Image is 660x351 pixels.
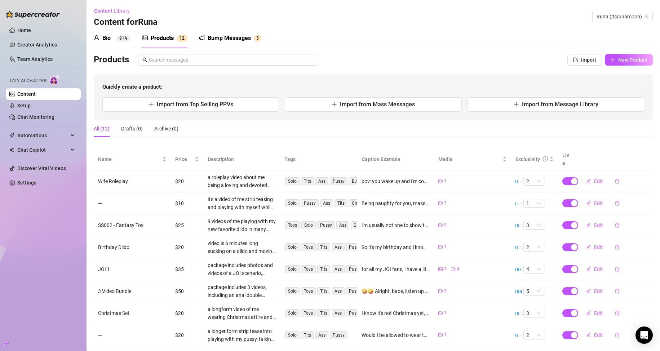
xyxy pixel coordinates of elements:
span: Ass [320,199,333,207]
button: delete [609,197,625,209]
div: I know it's not Christmas yet, but did you ask [PERSON_NAME] for a red head sIut this xmas with b... [362,309,430,317]
span: picture [142,35,148,41]
div: Open Intercom Messenger [635,326,653,344]
span: 4 [526,265,542,273]
h3: Content for Runa [94,17,158,28]
div: Bump Messages [208,34,251,43]
div: Would I be allowed to wear this outfit out the house...? Have you ever seen such a tight top with... [362,331,430,339]
span: plus [331,101,337,107]
span: 3 [526,221,542,229]
button: Edit [580,241,609,253]
button: delete [609,263,625,275]
button: Content Library [94,5,136,17]
span: delete [615,311,620,316]
span: Ass [315,331,328,339]
span: 2 [526,331,542,339]
span: Import from Mass Messages [340,101,415,108]
span: 3 [444,266,447,272]
span: notification [199,35,205,41]
a: Setup [17,103,31,108]
span: edit [586,244,591,249]
span: plus [513,101,519,107]
span: Ass [332,309,345,317]
span: Toys [301,309,316,317]
span: Pussy [301,199,319,207]
td: Wife Roleplay [94,170,171,192]
div: Exclusivity [515,155,540,163]
div: 🤪🤪 Alright, babe, listen up because I’m about to drop something so hot, it’ll melt your screen! 😘... [362,287,430,295]
div: pov: you wake up and I'm cooking you breakfast and then take you upstairs to pound my pussy after... [362,177,430,185]
span: info-circle [543,156,548,161]
button: Import from Mass Messages [285,97,461,112]
span: Solo [285,199,300,207]
input: Search messages [149,56,314,64]
span: plus [610,57,615,62]
span: BJ [349,177,360,185]
span: Edit [594,222,603,228]
span: edit [586,200,591,205]
span: Edit [594,332,603,338]
span: edit [586,332,591,337]
span: delete [615,179,620,184]
button: delete [609,175,625,187]
td: $25 [171,214,203,236]
span: Toys [285,221,300,229]
span: Toys [301,243,316,251]
div: it's a video of me strip teasing and playing with myself while speaking dirty and getting very in... [208,195,276,211]
img: Chat Copilot [9,147,14,152]
span: Solo [285,265,300,273]
span: 4 [457,266,459,272]
span: Tits [317,287,330,295]
div: Being naughty for you, massaging my tits for you, do you think you could play with my nipples whi... [362,199,430,207]
span: delete [615,267,620,272]
span: import [573,57,578,62]
span: Runa (itsrunamoon) [597,11,648,22]
button: Edit [580,175,609,187]
span: Pussy [330,177,347,185]
button: delete [609,329,625,341]
span: picture [438,267,443,271]
span: Import from Message Library [522,101,598,108]
span: 5 🔥 [526,287,542,295]
span: Media [438,155,501,163]
td: — [94,324,171,346]
span: Tits [317,265,330,273]
span: 1 [444,244,447,250]
span: Toys [301,265,316,273]
span: Import from Top Selling PPVs [157,101,233,108]
button: delete [609,241,625,253]
span: Izzy AI Chatter [10,77,46,84]
div: package includes 3 videos, including an anal double penetration video, the first time I used a fu... [208,283,276,299]
td: SS002 - Fantasy Toy [94,214,171,236]
span: Edit [594,178,603,184]
sup: 91% [116,35,130,42]
td: Birthday Dildo [94,236,171,258]
span: 2 [182,36,185,41]
span: thunderbolt [9,133,15,138]
span: video-camera [438,311,443,315]
span: video-camera [438,289,443,293]
span: Ass [315,177,328,185]
a: Settings [17,180,36,186]
span: team [645,14,649,19]
button: delete [609,307,625,319]
span: Toys [301,287,316,295]
div: 9 videos of me playing with my new favorite dildo in many different positions, like riding, on my... [208,217,276,233]
div: for all my JOI fans, i have a little bit of a present 🙈 yes... my exclusive joi tape that you've ... [362,265,430,273]
span: edit [586,178,591,183]
span: edit [586,266,591,271]
td: $35 [171,258,203,280]
img: AI Chatter [49,75,61,85]
a: Chat Monitoring [17,114,54,120]
strong: Quickly create a product: [102,84,162,90]
h3: Products [94,54,129,66]
span: edit [586,288,591,293]
th: Live [558,148,576,170]
div: a roleplay video about me being a loving and devoted wife to a big strong man to come home and ha... [208,173,276,189]
div: Bio [102,34,111,43]
td: $20 [171,170,203,192]
span: build [4,341,9,346]
span: search [142,57,147,62]
a: Home [17,27,31,33]
div: Products [151,34,174,43]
